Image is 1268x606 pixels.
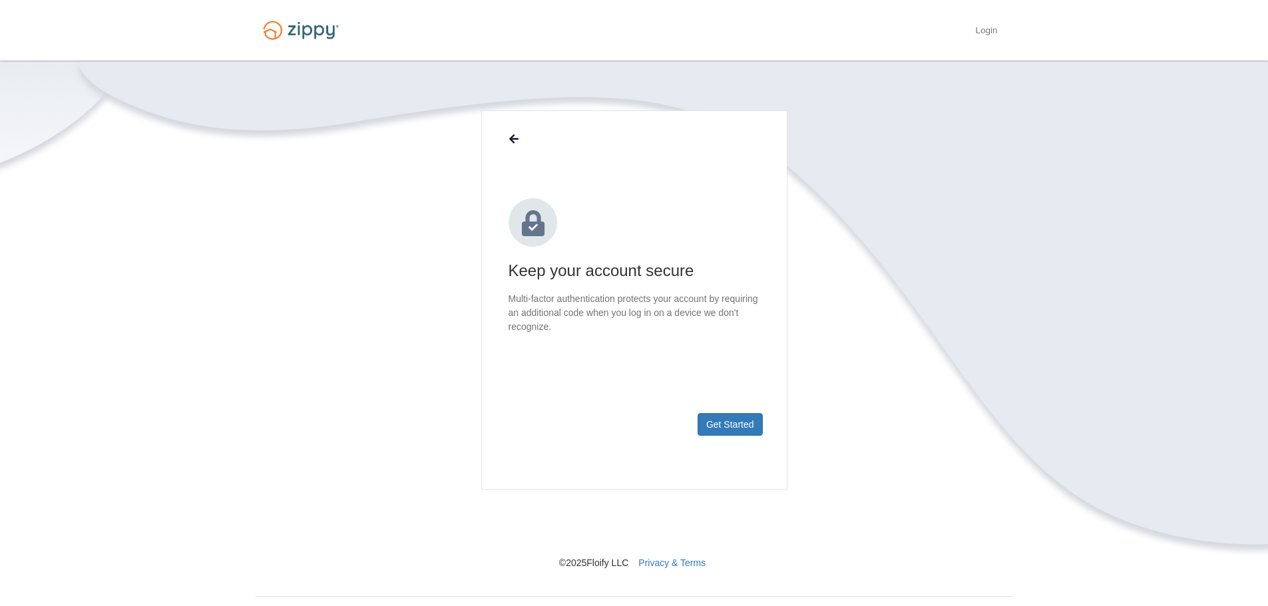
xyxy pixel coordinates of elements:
[638,557,706,568] a: Privacy & Terms
[509,292,760,334] p: Multi-factor authentication protects your account by requiring an additional code when you log in...
[255,15,347,46] img: Logo
[975,25,997,39] a: Login
[509,260,760,281] h1: Keep your account secure
[698,413,763,436] button: Get Started
[255,490,1014,569] nav: © 2025 Floify LLC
